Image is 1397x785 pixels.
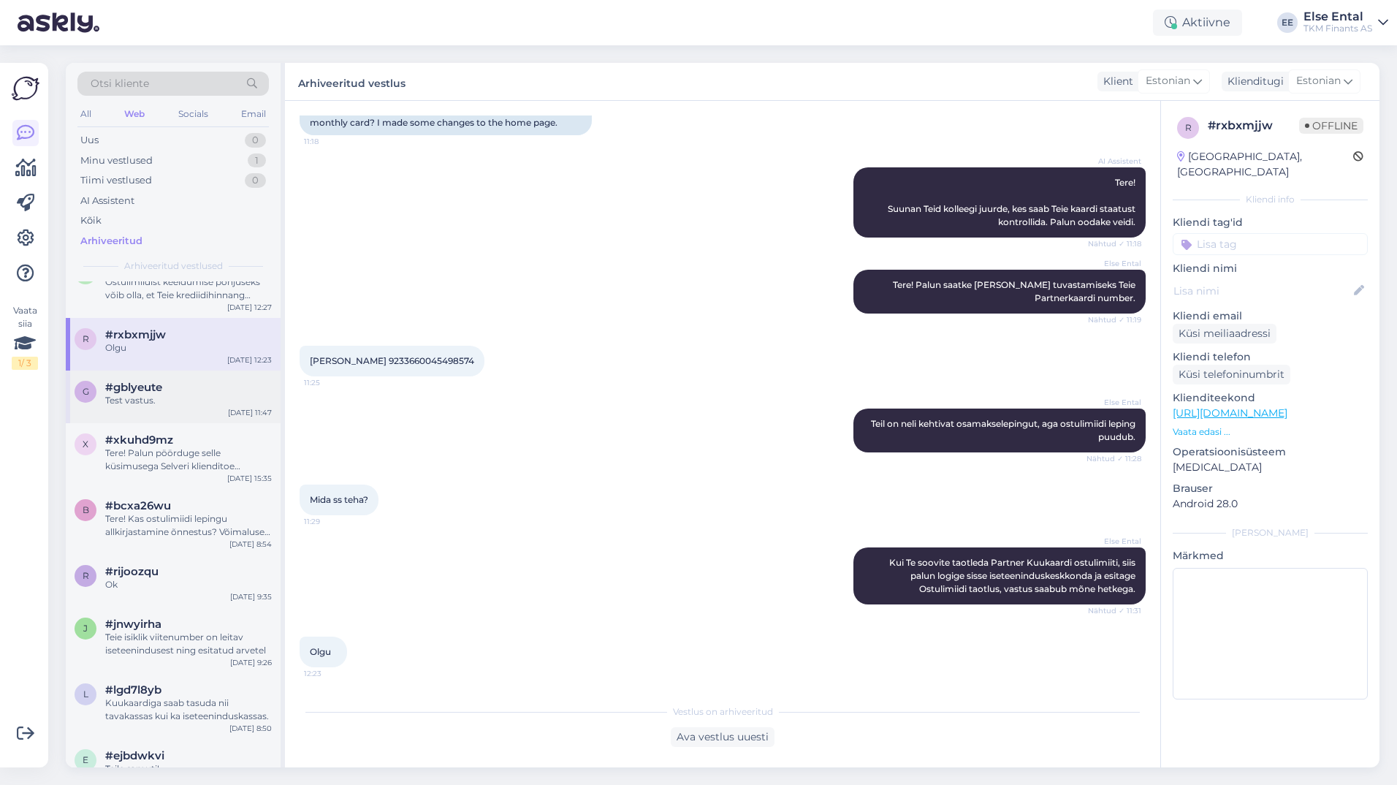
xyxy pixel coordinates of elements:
[105,683,161,697] span: #lgd7l8yb
[105,381,162,394] span: #gblyeute
[83,570,89,581] span: r
[298,72,406,91] label: Arhiveeritud vestlus
[83,689,88,699] span: l
[893,279,1138,303] span: Tere! Palun saatke [PERSON_NAME] tuvastamiseks Teie Partnerkaardi number.
[1173,349,1368,365] p: Kliendi telefon
[83,333,89,344] span: r
[1173,308,1368,324] p: Kliendi email
[1173,261,1368,276] p: Kliendi nimi
[80,213,102,228] div: Kõik
[304,668,359,679] span: 12:23
[80,173,152,188] div: Tiimi vestlused
[175,105,211,124] div: Socials
[105,618,161,631] span: #jnwyirha
[1173,390,1368,406] p: Klienditeekond
[105,631,272,657] div: Teie isiklik viitenumber on leitav iseteenindusest ning esitatud arvetel
[304,377,359,388] span: 11:25
[673,705,773,718] span: Vestlus on arhiveeritud
[310,355,474,366] span: [PERSON_NAME] 9233660045498574
[80,234,142,249] div: Arhiveeritud
[1086,397,1141,408] span: Else Ental
[1208,117,1299,134] div: # rxbxmjjw
[310,646,331,657] span: Olgu
[1097,74,1133,89] div: Klient
[12,357,38,370] div: 1 / 3
[304,136,359,147] span: 11:18
[310,494,368,505] span: Mida ss teha?
[105,749,164,762] span: #ejbdwkvi
[1177,149,1353,180] div: [GEOGRAPHIC_DATA], [GEOGRAPHIC_DATA]
[105,565,159,578] span: #rijoozqu
[1086,605,1141,616] span: Nähtud ✓ 11:31
[1146,73,1190,89] span: Estonian
[1086,314,1141,325] span: Nähtud ✓ 11:19
[12,304,38,370] div: Vaata siia
[889,557,1138,594] span: Kui Te soovite taotleda Partner Kuukaardi ostulimiiti, siis palun logige sisse iseteeninduskeskko...
[1173,215,1368,230] p: Kliendi tag'id
[1173,481,1368,496] p: Brauser
[1173,425,1368,439] p: Vaata edasi ...
[304,516,359,527] span: 11:29
[105,512,272,539] div: Tere! Kas ostulimiidi lepingu allkirjastamine õnnestus? Võimalusel palun proovige kasutada teist ...
[227,473,272,484] div: [DATE] 15:35
[871,418,1138,442] span: Teil on neli kehtivat osamakselepingut, aga ostulimiidi leping puudub.
[1173,406,1287,420] a: [URL][DOMAIN_NAME]
[1185,122,1192,133] span: r
[80,153,153,168] div: Minu vestlused
[230,591,272,602] div: [DATE] 9:35
[105,328,166,341] span: #rxbxmjjw
[1173,324,1276,344] div: Küsi meiliaadressi
[12,75,39,102] img: Askly Logo
[105,762,272,775] div: Teile samuti!
[105,447,272,473] div: Tere! Palun pöörduge selle küsimusega Selveri klienditoe [PERSON_NAME] telefonil [PHONE_NUMBER] v...
[229,539,272,550] div: [DATE] 8:54
[230,657,272,668] div: [DATE] 9:26
[105,276,272,302] div: Ostulimiidist keeldumise põhjuseks võib olla, et Teie krediidihinnang ostulimiidi taotlemisel ei ...
[228,407,272,418] div: [DATE] 11:47
[1173,233,1368,255] input: Lisa tag
[83,439,88,450] span: x
[1173,460,1368,475] p: [MEDICAL_DATA]
[1222,74,1284,89] div: Klienditugi
[1086,156,1141,167] span: AI Assistent
[83,386,89,397] span: g
[105,394,272,407] div: Test vastus.
[1086,258,1141,269] span: Else Ental
[105,697,272,723] div: Kuukaardiga saab tasuda nii tavakassas kui ka iseteeninduskassas.
[80,133,99,148] div: Uus
[1303,11,1372,23] div: Else Ental
[1303,11,1388,34] a: Else EntalTKM Finants AS
[1086,536,1141,547] span: Else Ental
[105,341,272,354] div: Olgu
[1153,10,1242,36] div: Aktiivne
[238,105,269,124] div: Email
[91,76,149,91] span: Otsi kliente
[1086,238,1141,249] span: Nähtud ✓ 11:18
[1173,365,1290,384] div: Küsi telefoninumbrit
[227,354,272,365] div: [DATE] 12:23
[1173,496,1368,512] p: Android 28.0
[245,133,266,148] div: 0
[1173,548,1368,564] p: Märkmed
[671,727,774,747] div: Ava vestlus uuesti
[77,105,94,124] div: All
[1086,453,1141,464] span: Nähtud ✓ 11:28
[105,433,173,447] span: #xkuhd9mz
[80,194,134,208] div: AI Assistent
[83,623,88,634] span: j
[1173,444,1368,460] p: Operatsioonisüsteem
[245,173,266,188] div: 0
[105,499,171,512] span: #bcxa26wu
[1173,193,1368,206] div: Kliendi info
[105,578,272,591] div: Ok
[1173,526,1368,539] div: [PERSON_NAME]
[227,302,272,313] div: [DATE] 12:27
[1296,73,1341,89] span: Estonian
[248,153,266,168] div: 1
[121,105,148,124] div: Web
[1173,283,1351,299] input: Lisa nimi
[229,723,272,734] div: [DATE] 8:50
[83,754,88,765] span: e
[300,97,592,135] div: Please check if my regular partner card has now become a monthly card? I made some changes to the...
[1303,23,1372,34] div: TKM Finants AS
